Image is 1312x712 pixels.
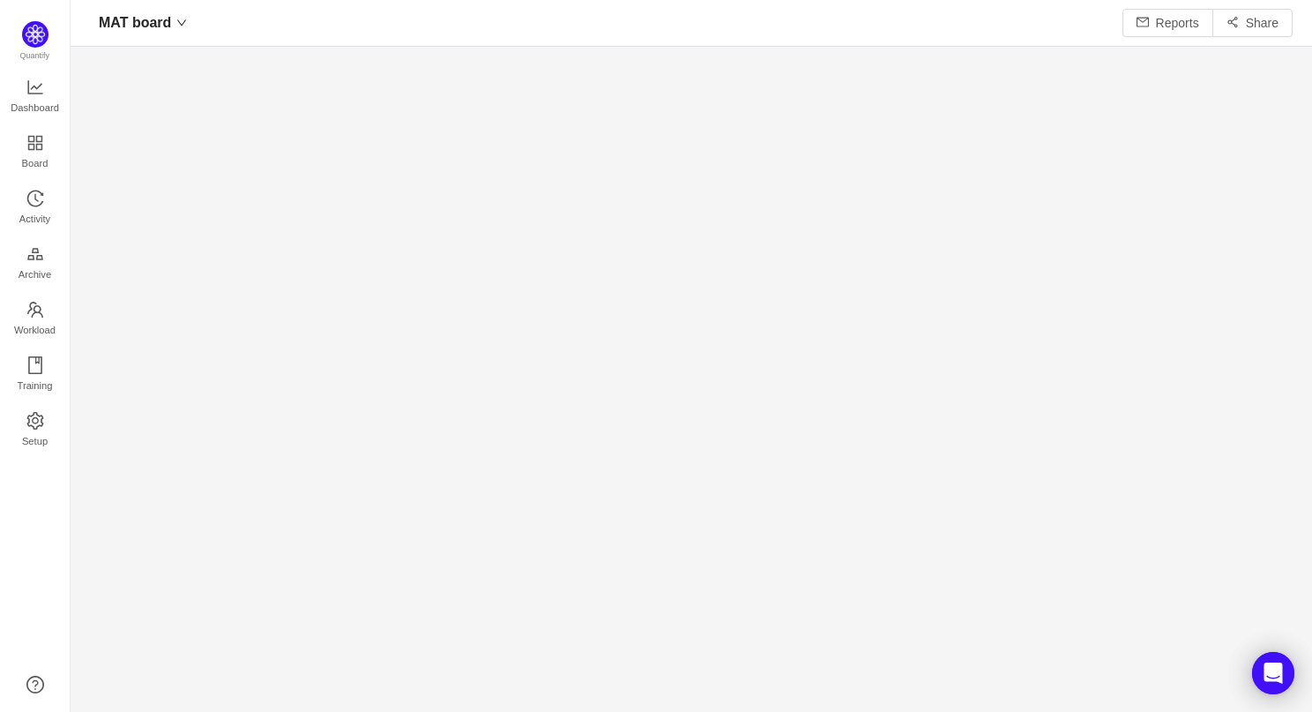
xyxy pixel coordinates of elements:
[1252,652,1294,694] div: Open Intercom Messenger
[176,18,187,28] i: icon: down
[14,312,56,348] span: Workload
[22,423,48,459] span: Setup
[20,51,50,60] span: Quantify
[26,676,44,693] a: icon: question-circle
[26,79,44,96] i: icon: line-chart
[26,301,44,319] i: icon: team
[1122,9,1213,37] button: icon: mailReports
[1212,9,1293,37] button: icon: share-altShare
[26,357,44,393] a: Training
[99,9,171,37] span: MAT board
[26,246,44,281] a: Archive
[26,412,44,430] i: icon: setting
[19,257,51,292] span: Archive
[26,413,44,448] a: Setup
[22,21,48,48] img: Quantify
[26,302,44,337] a: Workload
[22,146,48,181] span: Board
[19,201,50,236] span: Activity
[26,245,44,263] i: icon: gold
[26,135,44,170] a: Board
[26,190,44,207] i: icon: history
[26,134,44,152] i: icon: appstore
[26,79,44,115] a: Dashboard
[11,90,59,125] span: Dashboard
[26,191,44,226] a: Activity
[17,368,52,403] span: Training
[26,356,44,374] i: icon: book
